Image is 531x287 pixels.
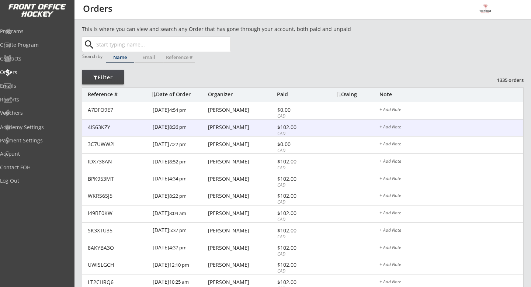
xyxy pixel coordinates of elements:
div: $102.00 [277,280,317,285]
font: 8:22 pm [169,193,187,199]
div: [PERSON_NAME] [208,176,275,181]
div: SK3XTU35 [88,228,148,233]
div: + Add Note [379,262,523,268]
div: A7DFO9E7 [88,107,148,113]
font: 10:25 am [169,279,189,285]
div: + Add Note [379,125,523,131]
div: [DATE] [153,102,206,119]
div: + Add Note [379,142,523,148]
div: $102.00 [277,262,317,267]
font: 4:54 pm [169,107,187,113]
div: + Add Note [379,228,523,234]
div: CAD [277,113,317,120]
div: [PERSON_NAME] [208,245,275,250]
div: [PERSON_NAME] [208,193,275,198]
font: 8:36 pm [169,124,187,130]
div: This is where you can view and search any Order that has gone through your account, both paid and... [82,25,393,33]
div: [DATE] [153,171,206,188]
div: Name [106,55,134,60]
div: [PERSON_NAME] [208,159,275,164]
div: Reference # [163,55,195,60]
div: CAD [277,268,317,274]
button: search [83,39,95,51]
div: 3C7UWW2L [88,142,148,147]
div: CAD [277,182,317,189]
div: $102.00 [277,228,317,233]
div: [DATE] [153,154,206,170]
div: [PERSON_NAME] [208,211,275,216]
div: IDX738AN [88,159,148,164]
font: 5:37 pm [169,227,187,234]
font: 8:09 am [169,210,186,217]
div: Email [135,55,163,60]
div: + Add Note [379,107,523,113]
font: 4:34 pm [169,175,187,182]
div: Organizer [208,92,275,97]
div: CAD [277,165,317,171]
div: 4IS63KZY [88,125,148,130]
div: Paid [277,92,317,97]
div: $102.00 [277,245,317,250]
div: $102.00 [277,125,317,130]
div: + Add Note [379,193,523,199]
div: $0.00 [277,142,317,147]
div: CAD [277,234,317,240]
div: [DATE] [153,257,206,274]
font: 7:22 pm [169,141,187,148]
div: Note [379,92,523,97]
div: $102.00 [277,176,317,181]
div: Owing [337,92,379,97]
div: CAD [277,131,317,137]
div: 8AKYBA3O [88,245,148,250]
div: CAD [277,148,317,154]
div: UWISLGCH [88,262,148,267]
div: $102.00 [277,193,317,198]
div: [DATE] [153,223,206,239]
div: CAD [277,217,317,223]
div: CAD [277,199,317,205]
div: [PERSON_NAME] [208,125,275,130]
font: 12:10 pm [169,262,189,268]
div: [PERSON_NAME] [208,280,275,285]
div: Filter [82,74,124,81]
div: Search by [82,54,103,59]
div: CAD [277,251,317,257]
div: [DATE] [153,120,206,136]
div: 1335 orders [485,77,524,83]
div: + Add Note [379,176,523,182]
font: 4:37 pm [169,244,187,251]
div: I49BE0KW [88,211,148,216]
div: [DATE] [153,136,206,153]
div: BPK953MT [88,176,148,181]
div: + Add Note [379,211,523,217]
div: [PERSON_NAME] [208,142,275,147]
div: WKRS6SJ5 [88,193,148,198]
div: Reference # [88,92,148,97]
div: [PERSON_NAME] [208,262,275,267]
div: $0.00 [277,107,317,113]
input: Start typing name... [95,37,230,52]
div: Date of Order [152,92,206,97]
div: $102.00 [277,159,317,164]
div: + Add Note [379,159,523,165]
div: $102.00 [277,211,317,216]
div: [DATE] [153,205,206,222]
div: LT2CHRQ6 [88,280,148,285]
div: [DATE] [153,188,206,205]
div: + Add Note [379,245,523,251]
div: + Add Note [379,280,523,286]
div: [DATE] [153,240,206,257]
div: [PERSON_NAME] [208,107,275,113]
div: [PERSON_NAME] [208,228,275,233]
font: 8:52 pm [169,158,187,165]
